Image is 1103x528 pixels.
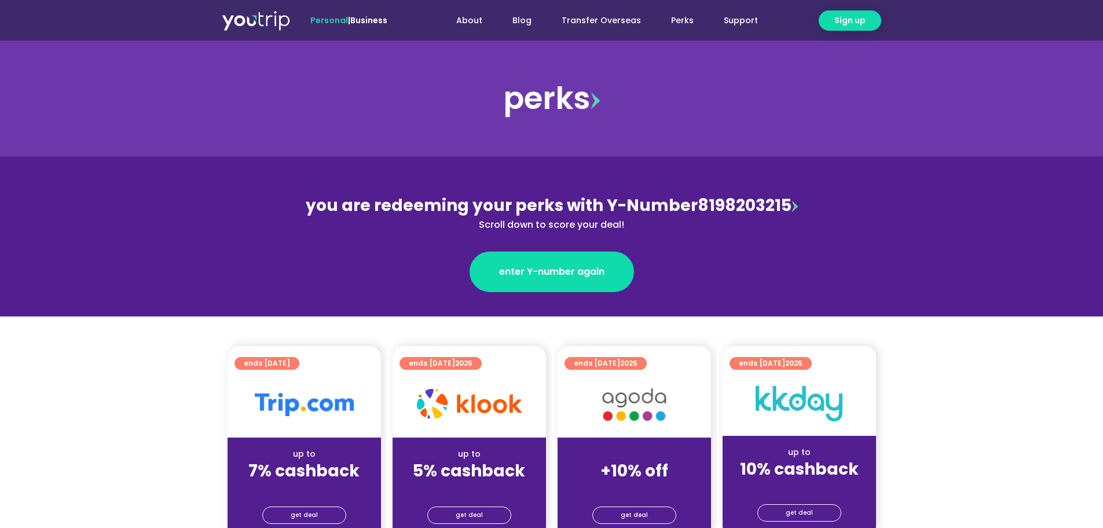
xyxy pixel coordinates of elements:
a: Support [709,10,773,31]
a: Perks [656,10,709,31]
a: ends [DATE]2025 [400,357,482,370]
div: up to [732,446,867,458]
nav: Menu [419,10,773,31]
span: you are redeeming your perks with Y-Number [306,194,698,217]
strong: 10% cashback [740,458,859,480]
a: ends [DATE]2025 [565,357,647,370]
span: get deal [786,505,813,521]
span: Personal [310,14,348,26]
a: ends [DATE] [234,357,299,370]
span: get deal [456,507,483,523]
a: get deal [757,504,841,522]
div: 8198203215 [301,194,803,232]
span: ends [DATE] [574,357,637,370]
span: 2025 [620,358,637,368]
a: About [441,10,497,31]
a: get deal [592,507,676,524]
span: ends [DATE] [739,357,802,370]
a: Transfer Overseas [547,10,656,31]
span: 2025 [455,358,472,368]
span: Sign up [834,14,866,27]
a: get deal [262,507,346,524]
div: Scroll down to score your deal! [301,218,803,232]
strong: +10% off [600,460,668,482]
span: get deal [291,507,318,523]
a: Business [350,14,387,26]
span: 2025 [785,358,802,368]
span: ends [DATE] [244,357,290,370]
a: Sign up [819,10,881,31]
strong: 5% cashback [413,460,525,482]
a: get deal [427,507,511,524]
span: | [310,14,387,26]
a: ends [DATE]2025 [730,357,812,370]
span: enter Y-number again [499,265,604,279]
strong: 7% cashback [248,460,360,482]
span: get deal [621,507,648,523]
div: (for stays only) [402,482,537,494]
div: up to [237,448,372,460]
span: up to [624,448,645,460]
a: Blog [497,10,547,31]
div: (for stays only) [567,482,702,494]
a: enter Y-number again [470,252,634,292]
div: (for stays only) [732,480,867,492]
div: (for stays only) [237,482,372,494]
div: up to [402,448,537,460]
span: ends [DATE] [409,357,472,370]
